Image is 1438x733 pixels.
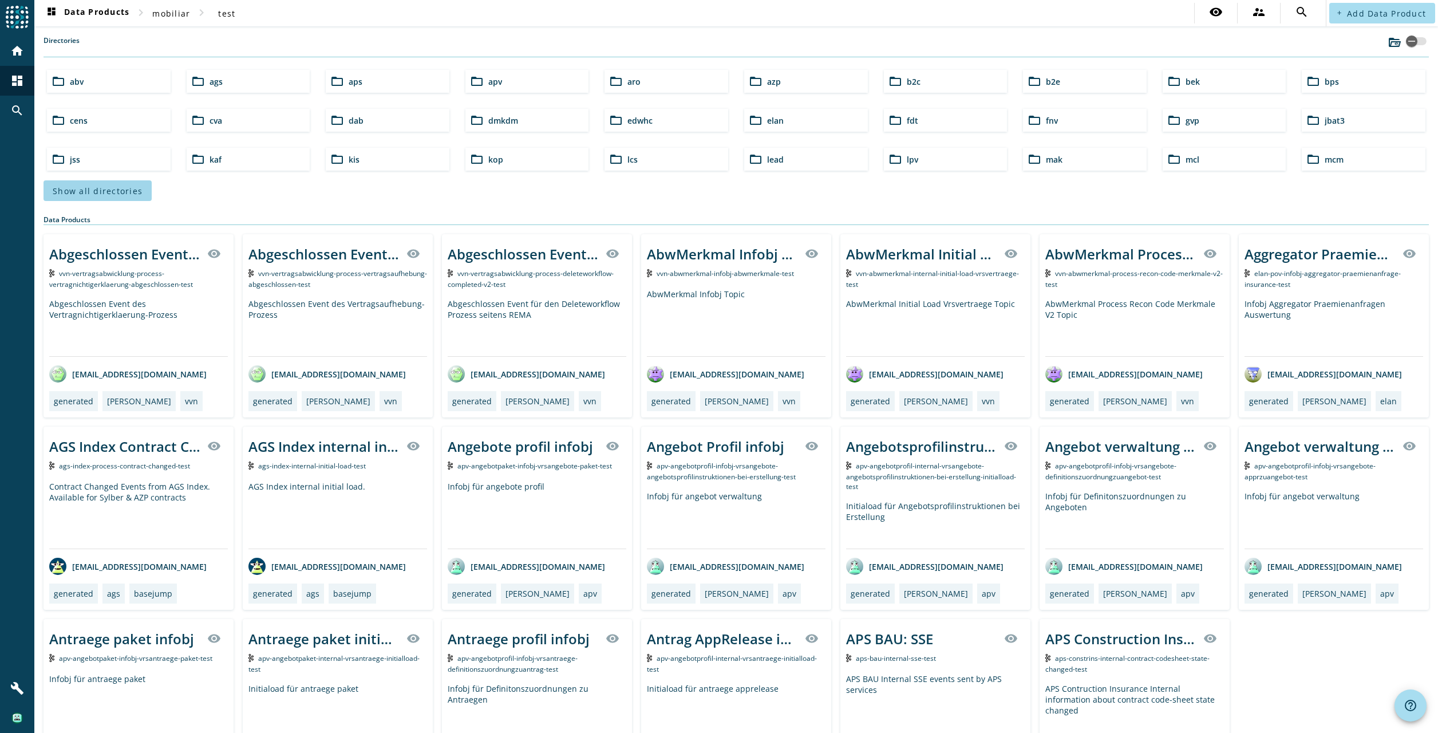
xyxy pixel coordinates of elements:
mat-icon: visibility [1209,5,1223,19]
div: Aggregator Praemienanfrage Infobj [1245,245,1396,263]
span: Kafka Topic: apv-angebotprofil-internal-vrsangebote-angebotsprofilinstruktionen-bei-erstellung-in... [846,461,1016,491]
mat-icon: visibility [805,439,819,453]
div: vvn [982,396,995,407]
span: Kafka Topic: apv-angebotprofil-infobj-vrsangebote-angebotsprofilinstruktionen-bei-erstellung-test [647,461,796,482]
mat-icon: help_outline [1404,699,1417,712]
img: avatar [846,558,863,575]
div: generated [253,396,293,407]
div: [EMAIL_ADDRESS][DOMAIN_NAME] [647,558,804,575]
span: jss [70,154,80,165]
span: dab [349,115,364,126]
div: generated [1249,588,1289,599]
mat-icon: visibility [207,247,221,261]
span: Kafka Topic: apv-angebotpaket-infobj-vrsangebote-paket-test [457,461,612,471]
div: apv [982,588,995,599]
mat-icon: visibility [805,632,819,645]
mat-icon: folder_open [749,74,763,88]
mat-icon: folder_open [1306,113,1320,127]
mat-icon: visibility [406,247,420,261]
button: test [208,3,245,23]
div: Infobj Aggregator Praemienanfragen Auswertung [1245,298,1423,356]
span: Kafka Topic: ags-index-process-contract-changed-test [59,461,190,471]
span: lpv [907,154,918,165]
mat-icon: folder_open [609,113,623,127]
mat-icon: folder_open [191,113,205,127]
div: [PERSON_NAME] [505,588,570,599]
span: Kafka Topic: elan-pov-infobj-aggregator-praemienanfrage-insurance-test [1245,269,1401,289]
mat-icon: visibility [207,632,221,645]
img: avatar [448,558,465,575]
mat-icon: visibility [1203,439,1217,453]
span: cva [210,115,222,126]
img: Kafka Topic: vvn-abwmerkmal-internal-initial-load-vrsvertraege-test [846,269,851,277]
img: Kafka Topic: apv-angebotprofil-infobj-vrsangebote-apprzuangebot-test [1245,462,1250,470]
span: mcl [1186,154,1199,165]
mat-icon: folder_open [888,74,902,88]
mat-icon: folder_open [470,152,484,166]
mat-icon: dashboard [45,6,58,20]
mat-icon: dashboard [10,74,24,88]
mat-icon: visibility [805,247,819,261]
span: Kafka Topic: vvn-abwmerkmal-process-recon-code-merkmale-v2-test [1045,269,1223,289]
span: mcm [1325,154,1344,165]
div: generated [452,396,492,407]
mat-icon: visibility [1403,247,1416,261]
mat-icon: chevron_right [134,6,148,19]
div: Angebote profil infobj [448,437,593,456]
div: Contract Changed Events from AGS Index. Available for Sylber & AZP contracts [49,481,228,549]
mat-icon: folder_open [1306,152,1320,166]
button: Add Data Product [1329,3,1435,23]
img: Kafka Topic: apv-angebotprofil-infobj-vrsantraege-definitionszuordnungzuantrag-test [448,654,453,662]
div: Abgeschlossen Event des Vertragnichtigerklaerung-Prozess [49,298,228,356]
img: Kafka Topic: apv-angebotprofil-internal-vrsantraege-initialload-test [647,654,652,662]
div: AbwMerkmal Infobj Topic [647,245,798,263]
span: kaf [210,154,222,165]
div: apv [1380,588,1394,599]
div: elan [1380,396,1397,407]
span: Kafka Topic: vvn-abwmerkmal-internal-initial-load-vrsvertraege-test [846,269,1019,289]
mat-icon: visibility [606,247,619,261]
img: Kafka Topic: ags-index-process-contract-changed-test [49,462,54,470]
img: avatar [248,365,266,383]
span: Kafka Topic: apv-angebotprofil-internal-vrsantraege-initialload-test [647,653,817,674]
mat-icon: folder_open [888,152,902,166]
span: edwhc [627,115,653,126]
div: [EMAIL_ADDRESS][DOMAIN_NAME] [846,558,1004,575]
img: avatar [448,365,465,383]
div: generated [851,396,890,407]
img: avatar [1045,365,1062,383]
div: [EMAIL_ADDRESS][DOMAIN_NAME] [1045,365,1203,383]
mat-icon: folder_open [749,113,763,127]
div: ags [107,588,120,599]
img: Kafka Topic: apv-angebotpaket-infobj-vrsangebote-paket-test [448,462,453,470]
span: Kafka Topic: apv-angebotprofil-infobj-vrsangebote-apprzuangebot-test [1245,461,1376,482]
div: Initiaload für Angebotsprofilinstruktionen bei Erstellung [846,501,1025,549]
span: Kafka Topic: vvn-abwmerkmal-infobj-abwmerkmale-test [657,269,794,278]
img: avatar [1045,558,1062,575]
div: [PERSON_NAME] [505,396,570,407]
mat-icon: visibility [606,439,619,453]
span: Kafka Topic: vvn-vertragsabwicklung-process-deleteworkflow-completed-v2-test [448,269,614,289]
div: APS Construction Insurance: CodeSheet state changed [1045,629,1196,648]
mat-icon: folder_open [1028,74,1041,88]
span: bek [1186,76,1200,87]
div: generated [54,588,93,599]
div: generated [1050,588,1089,599]
span: elan [767,115,784,126]
div: AbwMerkmal Process Recon Code Merkmale V2 Topic [1045,245,1196,263]
img: avatar [1245,558,1262,575]
div: vvn [783,396,796,407]
div: vvn [185,396,198,407]
div: [PERSON_NAME] [306,396,370,407]
div: [PERSON_NAME] [1103,588,1167,599]
div: [PERSON_NAME] [1302,588,1366,599]
div: AbwMerkmal Initial Load Vrsvertraege Topic [846,245,997,263]
div: [PERSON_NAME] [107,396,171,407]
div: Angebot Profil infobj [647,437,784,456]
span: Kafka Topic: apv-angebotpaket-internal-vrsantraege-initialload-test [248,653,420,674]
mat-icon: folder_open [609,74,623,88]
div: Data Products [44,215,1429,225]
div: apv [583,588,597,599]
mat-icon: folder_open [470,113,484,127]
img: avatar [846,365,863,383]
